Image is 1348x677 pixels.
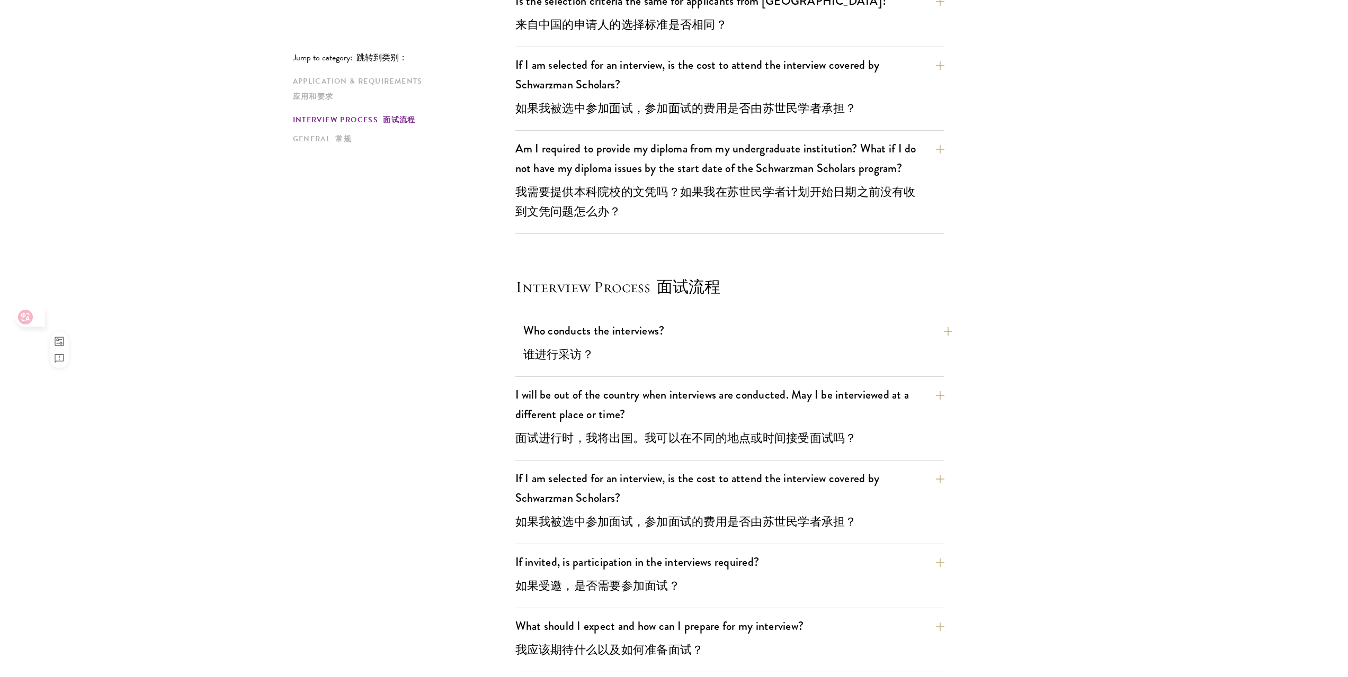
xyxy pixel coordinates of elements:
[523,346,594,363] font: 谁进行采访？
[293,114,509,125] a: Interview Process 面试流程
[335,133,352,145] font: 常规
[657,277,720,297] font: 面试流程
[515,614,944,666] button: What should I expect and how can I prepare for my interview?我应该期待什么以及如何准备面试？
[515,137,944,228] button: Am I required to provide my diploma from my undergraduate institution? What if I do not have my d...
[515,466,944,538] button: If I am selected for an interview, is the cost to attend the interview covered by Schwarzman Scho...
[293,53,515,62] p: Jump to category:
[515,383,944,454] button: I will be out of the country when interviews are conducted. May I be interviewed at a different p...
[515,16,727,33] font: 来自中国的申请人的选择标准是否相同？
[515,100,857,117] font: 如果我被选中参加面试，参加面试的费用是否由苏世民学者承担？
[356,51,407,64] font: 跳转到类别：
[515,53,944,124] button: If I am selected for an interview, is the cost to attend the interview covered by Schwarzman Scho...
[515,276,944,297] h4: Interview Process
[293,133,509,145] a: General 常规
[383,114,416,125] font: 面试流程
[515,429,857,447] font: 面试进行时，我将出国。我可以在不同的地点或时间接受面试吗？
[515,513,857,530] font: 如果我被选中参加面试，参加面试的费用是否由苏世民学者承担？
[515,183,916,220] font: 我需要提供本科院校的文凭吗？如果我在苏世民学者计划开始日期之前没有收到文凭问题怎么办？
[515,577,680,594] font: 如果受邀，是否需要参加面试？
[515,550,944,602] button: If invited, is participation in the interviews required?如果受邀，是否需要参加面试？
[293,91,334,102] font: 应用和要求
[293,76,509,106] a: Application & Requirements应用和要求
[515,641,704,658] font: 我应该期待什么以及如何准备面试？
[523,319,952,371] button: Who conducts the interviews?谁进行采访？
